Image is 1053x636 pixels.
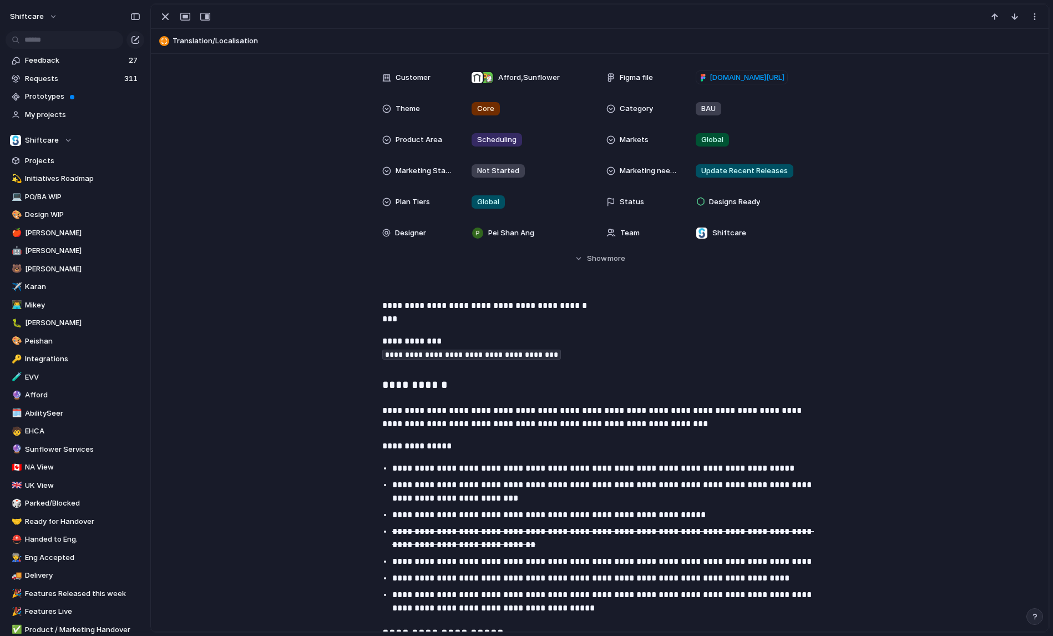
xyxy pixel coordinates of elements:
[6,189,144,205] a: 💻PO/BA WIP
[12,389,19,402] div: 🔮
[12,569,19,582] div: 🚚
[396,72,431,83] span: Customer
[12,515,19,528] div: 🤝
[6,107,144,123] a: My projects
[10,354,21,365] button: 🔑
[10,498,21,509] button: 🎲
[696,70,788,85] a: [DOMAIN_NAME][URL]
[10,534,21,545] button: ⛑️
[6,567,144,584] div: 🚚Delivery
[12,533,19,546] div: ⛑️
[25,624,140,635] span: Product / Marketing Handover
[6,261,144,277] a: 🐻[PERSON_NAME]
[12,299,19,311] div: 👨‍💻
[6,315,144,331] a: 🐛[PERSON_NAME]
[25,245,140,256] span: [PERSON_NAME]
[6,387,144,403] div: 🔮Afford
[6,279,144,295] a: ✈️Karan
[129,55,140,66] span: 27
[173,36,1044,47] span: Translation/Localisation
[25,588,140,599] span: Features Released this week
[6,495,144,512] a: 🎲Parked/Blocked
[477,165,519,176] span: Not Started
[6,585,144,602] div: 🎉Features Released this week
[498,72,560,83] span: Afford , Sunflower
[12,425,19,438] div: 🧒
[12,497,19,510] div: 🎲
[477,196,499,208] span: Global
[6,170,144,187] div: 💫Initiatives Roadmap
[6,603,144,620] a: 🎉Features Live
[12,551,19,564] div: 👨‍🏭
[10,408,21,419] button: 🗓️
[10,624,21,635] button: ✅
[620,165,677,176] span: Marketing needed
[156,32,1044,50] button: Translation/Localisation
[10,173,21,184] button: 💫
[10,264,21,275] button: 🐻
[488,228,534,239] span: Pei Shan Ang
[477,103,494,114] span: Core
[10,570,21,581] button: 🚚
[12,263,19,275] div: 🐻
[620,72,653,83] span: Figma file
[12,587,19,600] div: 🎉
[6,423,144,440] a: 🧒EHCA
[10,336,21,347] button: 🎨
[10,444,21,455] button: 🔮
[620,103,653,114] span: Category
[10,281,21,292] button: ✈️
[12,190,19,203] div: 💻
[25,444,140,455] span: Sunflower Services
[6,477,144,494] a: 🇬🇧UK View
[6,88,144,105] a: Prototypes
[124,73,140,84] span: 311
[25,552,140,563] span: Eng Accepted
[10,606,21,617] button: 🎉
[25,209,140,220] span: Design WIP
[607,253,625,264] span: more
[10,317,21,329] button: 🐛
[12,281,19,294] div: ✈️
[6,297,144,314] a: 👨‍💻Mikey
[6,441,144,458] a: 🔮Sunflower Services
[25,91,140,102] span: Prototypes
[382,249,817,269] button: Showmore
[10,390,21,401] button: 🔮
[10,11,44,22] span: shiftcare
[6,513,144,530] div: 🤝Ready for Handover
[10,480,21,491] button: 🇬🇧
[12,317,19,330] div: 🐛
[25,462,140,473] span: NA View
[6,405,144,422] a: 🗓️AbilitySeer
[6,153,144,169] a: Projects
[587,253,607,264] span: Show
[25,281,140,292] span: Karan
[25,109,140,120] span: My projects
[701,134,723,145] span: Global
[25,135,59,146] span: Shiftcare
[25,354,140,365] span: Integrations
[6,206,144,223] a: 🎨Design WIP
[701,103,716,114] span: BAU
[6,225,144,241] a: 🍎[PERSON_NAME]
[6,351,144,367] a: 🔑Integrations
[12,371,19,383] div: 🧪
[6,459,144,476] a: 🇨🇦NA View
[25,606,140,617] span: Features Live
[709,196,760,208] span: Designs Ready
[25,516,140,527] span: Ready for Handover
[10,245,21,256] button: 🤖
